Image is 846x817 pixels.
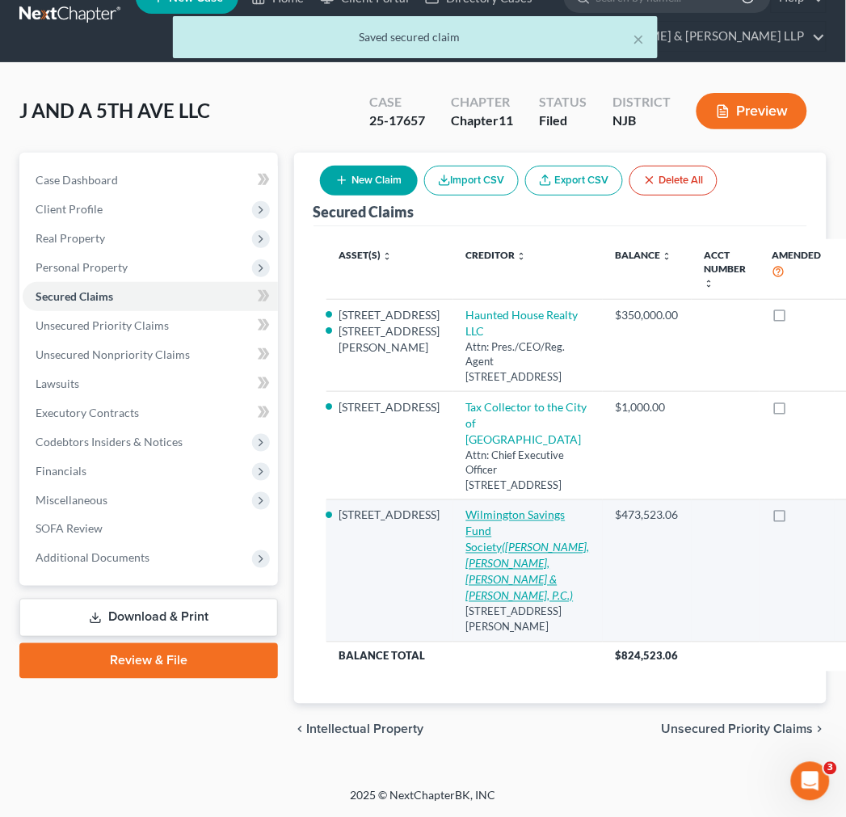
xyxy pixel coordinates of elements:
span: Additional Documents [36,551,149,565]
div: Case [369,93,425,112]
span: Case Dashboard [36,173,118,187]
span: Client Profile [36,202,103,216]
a: Lawsuits [23,369,278,398]
a: Creditor unfold_more [466,249,527,261]
span: Unsecured Nonpriority Claims [36,347,190,361]
i: ([PERSON_NAME], [PERSON_NAME], [PERSON_NAME] & [PERSON_NAME], P.C.) [466,541,590,603]
button: Unsecured Priority Claims chevron_right [662,723,827,736]
i: chevron_left [294,723,307,736]
i: unfold_more [663,251,672,261]
div: Status [539,93,587,112]
a: Download & Print [19,599,278,637]
span: Secured Claims [36,289,113,303]
span: 3 [824,762,837,775]
span: Unsecured Priority Claims [36,318,169,332]
a: Export CSV [525,166,623,196]
li: [STREET_ADDRESS] [339,399,440,415]
i: unfold_more [705,279,714,288]
button: × [633,29,645,48]
div: Secured Claims [314,202,415,221]
a: Case Dashboard [23,166,278,195]
div: Attn: Chief Executive Officer [STREET_ADDRESS] [466,448,590,493]
a: Acct Number unfold_more [705,249,747,288]
iframe: Intercom live chat [791,762,830,801]
button: Import CSV [424,166,519,196]
a: Balance unfold_more [616,249,672,261]
span: Financials [36,464,86,478]
button: Delete All [629,166,718,196]
span: J AND A 5TH AVE LLC [19,99,210,122]
div: [STREET_ADDRESS][PERSON_NAME] [466,604,590,634]
div: Filed [539,112,587,130]
span: Codebtors Insiders & Notices [36,435,183,449]
span: Unsecured Priority Claims [662,723,814,736]
th: Balance Total [326,642,603,671]
div: $473,523.06 [616,507,679,524]
li: [STREET_ADDRESS][PERSON_NAME] [339,323,440,356]
a: SOFA Review [23,515,278,544]
li: [STREET_ADDRESS] [339,507,440,524]
th: Amended [760,239,835,300]
span: Personal Property [36,260,128,274]
div: Chapter [451,112,513,130]
span: $824,523.06 [616,650,679,663]
a: Haunted House Realty LLC [466,308,579,338]
div: District [612,93,671,112]
a: Secured Claims [23,282,278,311]
a: Review & File [19,643,278,679]
div: NJB [612,112,671,130]
div: Attn: Pres./CEO/Reg. Agent [STREET_ADDRESS] [466,339,590,385]
span: Lawsuits [36,377,79,390]
span: Real Property [36,231,105,245]
a: Unsecured Priority Claims [23,311,278,340]
span: Miscellaneous [36,493,107,507]
div: Chapter [451,93,513,112]
a: Unsecured Nonpriority Claims [23,340,278,369]
span: Executory Contracts [36,406,139,419]
div: 25-17657 [369,112,425,130]
button: chevron_left Intellectual Property [294,723,424,736]
i: unfold_more [517,251,527,261]
i: chevron_right [814,723,827,736]
div: 2025 © NextChapterBK, INC [36,788,811,817]
span: SOFA Review [36,522,103,536]
a: Wilmington Savings Fund Society([PERSON_NAME], [PERSON_NAME], [PERSON_NAME] & [PERSON_NAME], P.C.) [466,508,590,603]
li: [STREET_ADDRESS] [339,307,440,323]
a: Executory Contracts [23,398,278,427]
span: 11 [499,112,513,128]
a: Asset(s) unfold_more [339,249,393,261]
button: Preview [697,93,807,129]
div: $1,000.00 [616,399,679,415]
a: Tax Collector to the City of [GEOGRAPHIC_DATA] [466,400,587,446]
div: Saved secured claim [186,29,645,45]
i: unfold_more [383,251,393,261]
button: New Claim [320,166,418,196]
div: $350,000.00 [616,307,679,323]
span: Intellectual Property [307,723,424,736]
